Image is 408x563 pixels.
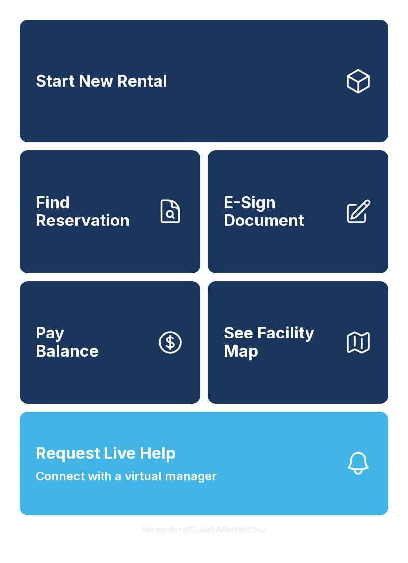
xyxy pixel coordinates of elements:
span: Find Reservation [36,194,148,230]
button: PayBalance [20,281,200,404]
span: E-Sign Document [224,194,336,230]
span: See Facility Map [224,324,336,360]
a: E-Sign Document [208,150,388,273]
span: Start New Rental [36,72,167,91]
span: Request Live Help [36,442,176,465]
span: Pay Balance [36,324,99,360]
button: VersionkrrefDLawElMlwz8nfSsJ [134,515,274,543]
a: Find Reservation [20,150,200,273]
a: Start New Rental [20,20,388,142]
button: Request Live HelpConnect with a virtual manager [20,412,388,515]
span: Connect with a virtual manager [36,467,217,485]
button: See Facility Map [208,281,388,404]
